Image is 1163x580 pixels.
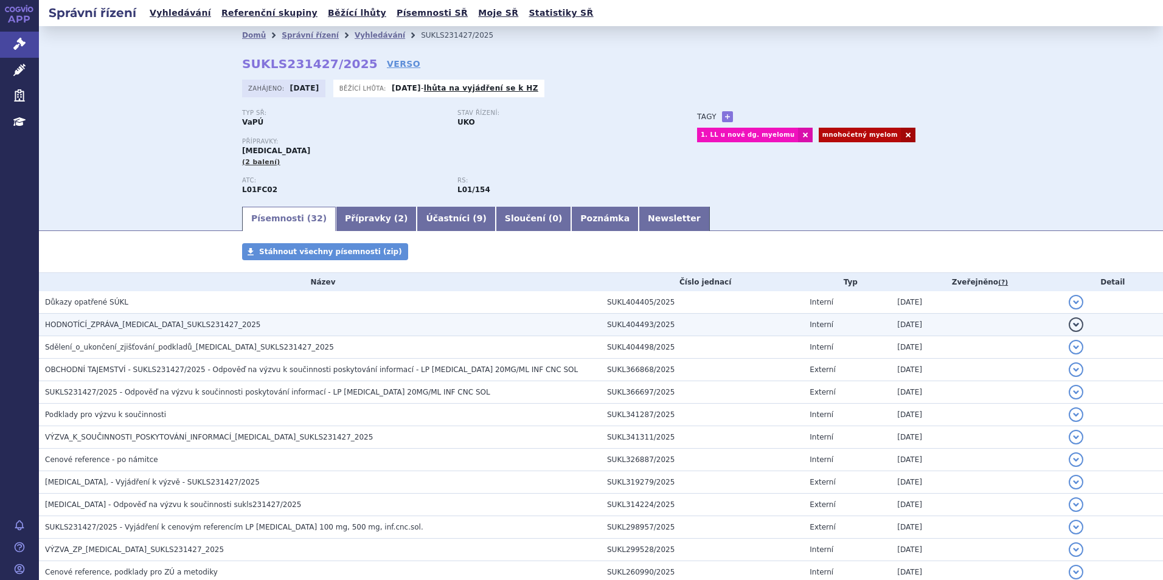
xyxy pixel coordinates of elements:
span: 2 [398,213,404,223]
td: [DATE] [891,516,1062,539]
th: Zveřejněno [891,273,1062,291]
a: Běžící lhůty [324,5,390,21]
a: Referenční skupiny [218,5,321,21]
td: SUKL404498/2025 [601,336,804,359]
td: SUKL299528/2025 [601,539,804,561]
td: [DATE] [891,291,1062,314]
td: SUKL326887/2025 [601,449,804,471]
td: SUKL298957/2025 [601,516,804,539]
span: SUKLS231427/2025 - Vyjádření k cenovým referencím LP SARCLISA 100 mg, 500 mg, inf.cnc.sol. [45,523,423,531]
button: detail [1069,475,1083,489]
strong: izatuximab [457,185,490,194]
button: detail [1069,452,1083,467]
span: Externí [810,523,835,531]
th: Detail [1063,273,1163,291]
p: ATC: [242,177,445,184]
span: Stáhnout všechny písemnosti (zip) [259,247,402,256]
td: SUKL366697/2025 [601,381,804,404]
span: Interní [810,320,833,329]
a: mnohočetný myelom [819,128,901,142]
span: 9 [477,213,483,223]
a: Účastníci (9) [417,207,495,231]
a: Domů [242,31,266,40]
span: Zahájeno: [248,83,286,93]
td: SUKL404493/2025 [601,314,804,336]
strong: [DATE] [290,84,319,92]
a: Správní řízení [282,31,339,40]
a: 1. LL u nově dg. myelomu [697,128,798,142]
span: SARCLISA - Odpověď na výzvu k součinnosti sukls231427/2025 [45,500,301,509]
span: Interní [810,455,833,464]
span: Externí [810,365,835,374]
td: SUKL366868/2025 [601,359,804,381]
button: detail [1069,362,1083,377]
td: [DATE] [891,336,1062,359]
td: SUKL341287/2025 [601,404,804,426]
strong: [DATE] [392,84,421,92]
span: Interní [810,410,833,419]
button: detail [1069,542,1083,557]
span: [MEDICAL_DATA] [242,147,310,155]
strong: SUKLS231427/2025 [242,57,378,71]
td: [DATE] [891,471,1062,494]
button: detail [1069,407,1083,422]
button: detail [1069,295,1083,309]
strong: VaPÚ [242,118,263,126]
td: [DATE] [891,404,1062,426]
td: [DATE] [891,539,1062,561]
td: [DATE] [891,314,1062,336]
span: VÝZVA_ZP_SARCLISA_SUKLS231427_2025 [45,545,224,554]
a: lhůta na vyjádření se k HZ [424,84,538,92]
span: Interní [810,568,833,576]
span: Externí [810,478,835,486]
td: [DATE] [891,381,1062,404]
span: OBCHODNÍ TAJEMSTVÍ - SUKLS231427/2025 - Odpověď na výzvu k součinnosti poskytování informací - LP... [45,365,578,374]
span: Externí [810,388,835,396]
span: Běžící lhůta: [339,83,389,93]
span: Cenové reference - po námitce [45,455,158,464]
td: SUKL319279/2025 [601,471,804,494]
span: Externí [810,500,835,509]
button: detail [1069,340,1083,354]
span: HODNOTÍCÍ_ZPRÁVA_SARCLISA_SUKLS231427_2025 [45,320,261,329]
a: Vyhledávání [146,5,215,21]
h3: Tagy [697,109,717,124]
button: detail [1069,317,1083,332]
span: Podklady pro výzvu k součinnosti [45,410,166,419]
span: Interní [810,343,833,351]
span: 32 [311,213,322,223]
a: Vyhledávání [355,31,405,40]
p: RS: [457,177,661,184]
th: Číslo jednací [601,273,804,291]
button: detail [1069,497,1083,512]
button: detail [1069,430,1083,444]
th: Typ [804,273,891,291]
th: Název [39,273,601,291]
h2: Správní řízení [39,4,146,21]
span: SUKLS231427/2025 - Odpověď na výzvu k součinnosti poskytování informací - LP SARCLISA 20MG/ML INF... [45,388,490,396]
span: 0 [552,213,558,223]
p: - [392,83,538,93]
span: Cenové reference, podklady pro ZÚ a metodiky [45,568,218,576]
span: Důkazy opatřené SÚKL [45,298,128,306]
span: Interní [810,433,833,441]
abbr: (?) [998,278,1008,287]
td: [DATE] [891,449,1062,471]
p: Stav řízení: [457,109,661,117]
a: Písemnosti (32) [242,207,336,231]
a: Moje SŘ [474,5,522,21]
span: VÝZVA_K_SOUČINNOSTI_POSKYTOVÁNÍ_INFORMACÍ_SARCLISA_SUKLS231427_2025 [45,433,373,441]
td: [DATE] [891,359,1062,381]
span: SARCLISA, - Vyjádření k výzvě - SUKLS231427/2025 [45,478,260,486]
span: Interní [810,545,833,554]
button: detail [1069,565,1083,579]
a: Poznámka [571,207,639,231]
a: Newsletter [639,207,710,231]
span: (2 balení) [242,158,280,166]
a: + [722,111,733,122]
strong: UKO [457,118,475,126]
a: Stáhnout všechny písemnosti (zip) [242,243,408,260]
a: VERSO [387,58,420,70]
button: detail [1069,520,1083,534]
li: SUKLS231427/2025 [421,26,509,44]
